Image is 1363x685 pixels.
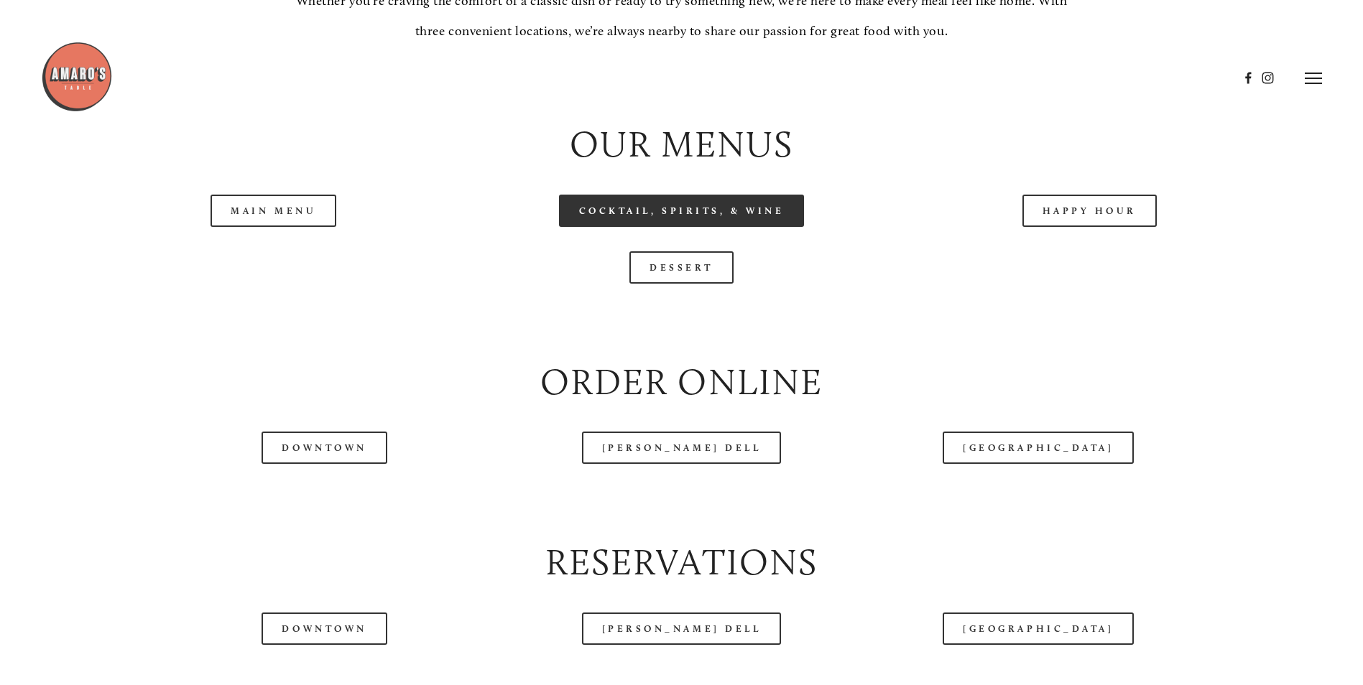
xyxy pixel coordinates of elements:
a: Cocktail, Spirits, & Wine [559,195,805,227]
a: [GEOGRAPHIC_DATA] [943,612,1134,645]
h2: Order Online [82,357,1281,408]
a: Downtown [262,612,387,645]
a: Dessert [629,251,734,284]
a: [PERSON_NAME] Dell [582,612,782,645]
a: Downtown [262,432,387,464]
a: Main Menu [211,195,336,227]
a: [PERSON_NAME] Dell [582,432,782,464]
a: [GEOGRAPHIC_DATA] [943,432,1134,464]
a: Happy Hour [1022,195,1158,227]
h2: Reservations [82,537,1281,588]
img: Amaro's Table [41,41,113,113]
